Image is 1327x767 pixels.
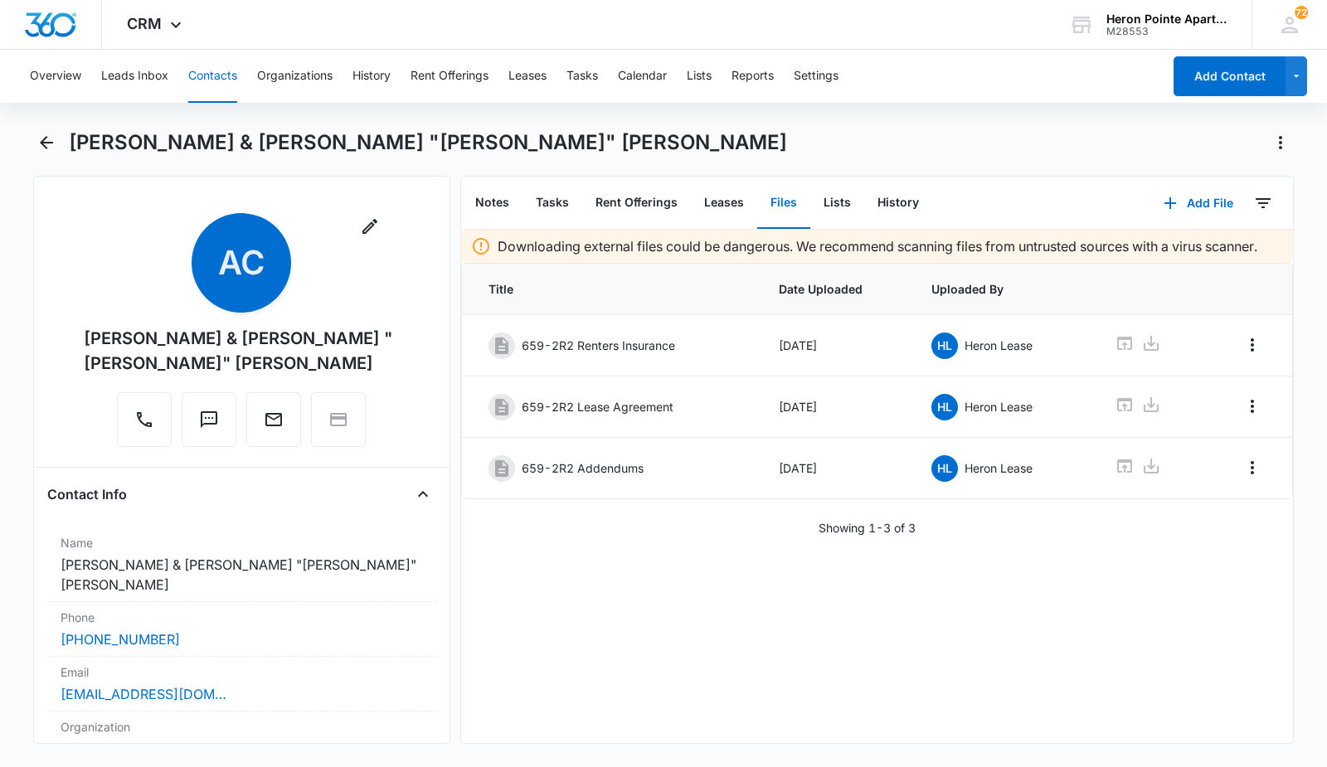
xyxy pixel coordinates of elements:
button: Leases [691,177,757,229]
label: Phone [61,609,423,626]
span: Title [489,280,739,298]
button: Reports [732,50,774,103]
button: History [864,177,932,229]
button: Rent Offerings [411,50,489,103]
button: Leases [508,50,547,103]
button: Call [117,392,172,447]
p: Heron Lease [965,337,1033,354]
button: Email [246,392,301,447]
a: Email [246,418,301,432]
a: Call [117,418,172,432]
p: 659-2R2 Lease Agreement [522,398,673,415]
dd: [PERSON_NAME] & [PERSON_NAME] "[PERSON_NAME]" [PERSON_NAME] [61,555,423,595]
p: Heron Lease [965,398,1033,415]
a: [PHONE_NUMBER] [61,629,180,649]
button: Leads Inbox [101,50,168,103]
h4: Contact Info [47,484,127,504]
label: Name [61,534,423,551]
button: Overflow Menu [1239,332,1266,358]
button: Back [33,129,59,156]
a: [EMAIL_ADDRESS][DOMAIN_NAME] [61,684,226,704]
label: Email [61,663,423,681]
dd: --- [61,739,423,759]
span: AC [192,213,291,313]
div: Phone[PHONE_NUMBER] [47,602,436,657]
button: Settings [794,50,838,103]
button: Filters [1250,190,1276,216]
span: HL [931,333,958,359]
button: Files [757,177,810,229]
span: HL [931,394,958,420]
button: Actions [1267,129,1294,156]
span: 72 [1295,6,1308,19]
button: Add File [1147,183,1250,223]
button: Lists [687,50,712,103]
div: account name [1106,12,1227,26]
label: Organization [61,718,423,735]
p: Showing 1-3 of 3 [819,519,916,536]
button: Notes [462,177,523,229]
button: Contacts [188,50,237,103]
p: Downloading external files could be dangerous. We recommend scanning files from untrusted sources... [498,236,1257,256]
h1: [PERSON_NAME] & [PERSON_NAME] "[PERSON_NAME]" [PERSON_NAME] [69,130,787,155]
p: Heron Lease [965,459,1033,477]
div: Name[PERSON_NAME] & [PERSON_NAME] "[PERSON_NAME]" [PERSON_NAME] [47,527,436,602]
div: Email[EMAIL_ADDRESS][DOMAIN_NAME] [47,657,436,711]
span: Uploaded By [931,280,1075,298]
span: CRM [127,15,162,32]
button: Overflow Menu [1239,393,1266,420]
button: Add Contact [1174,56,1286,96]
button: Rent Offerings [582,177,691,229]
span: Date Uploaded [779,280,892,298]
button: Lists [810,177,864,229]
div: notifications count [1295,6,1308,19]
p: 659-2R2 Addendums [522,459,644,477]
button: History [352,50,391,103]
div: Organization--- [47,711,436,765]
button: Organizations [257,50,333,103]
td: [DATE] [759,376,912,438]
button: Tasks [566,50,598,103]
div: account id [1106,26,1227,37]
span: HL [931,455,958,482]
button: Text [182,392,236,447]
a: Text [182,418,236,432]
td: [DATE] [759,438,912,499]
button: Overflow Menu [1239,454,1266,481]
div: [PERSON_NAME] & [PERSON_NAME] "[PERSON_NAME]" [PERSON_NAME] [84,326,400,376]
button: Tasks [523,177,582,229]
td: [DATE] [759,315,912,376]
button: Calendar [618,50,667,103]
button: Overview [30,50,81,103]
button: Close [410,481,436,507]
p: 659-2R2 Renters Insurance [522,337,675,354]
